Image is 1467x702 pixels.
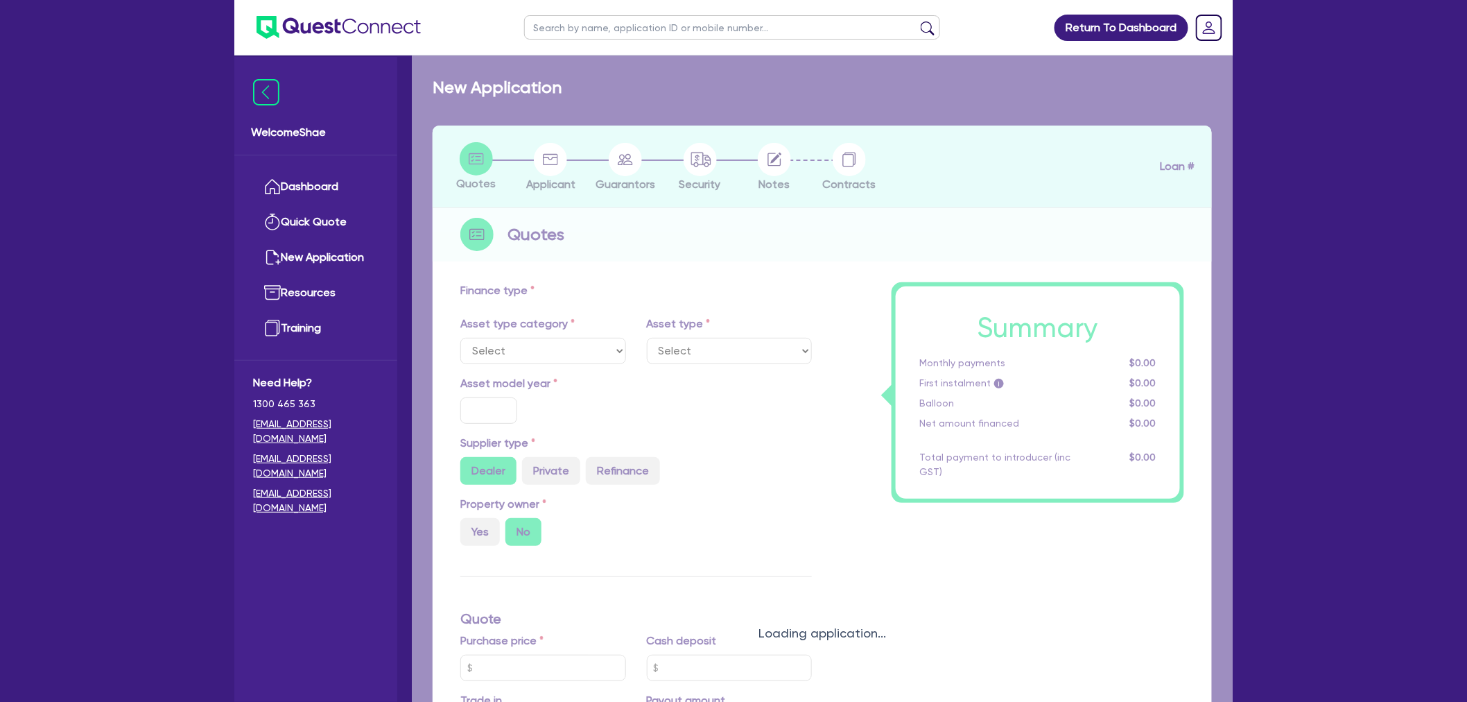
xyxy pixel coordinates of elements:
[524,15,940,40] input: Search by name, application ID or mobile number...
[253,452,379,481] a: [EMAIL_ADDRESS][DOMAIN_NAME]
[264,320,281,336] img: training
[253,397,379,411] span: 1300 465 363
[257,16,421,39] img: quest-connect-logo-blue
[253,417,379,446] a: [EMAIL_ADDRESS][DOMAIN_NAME]
[253,169,379,205] a: Dashboard
[253,311,379,346] a: Training
[253,375,379,391] span: Need Help?
[253,275,379,311] a: Resources
[253,486,379,515] a: [EMAIL_ADDRESS][DOMAIN_NAME]
[1191,10,1227,46] a: Dropdown toggle
[412,624,1233,642] div: Loading application...
[251,124,381,141] span: Welcome Shae
[1054,15,1188,41] a: Return To Dashboard
[253,240,379,275] a: New Application
[264,284,281,301] img: resources
[253,205,379,240] a: Quick Quote
[253,79,279,105] img: icon-menu-close
[264,249,281,266] img: new-application
[264,214,281,230] img: quick-quote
